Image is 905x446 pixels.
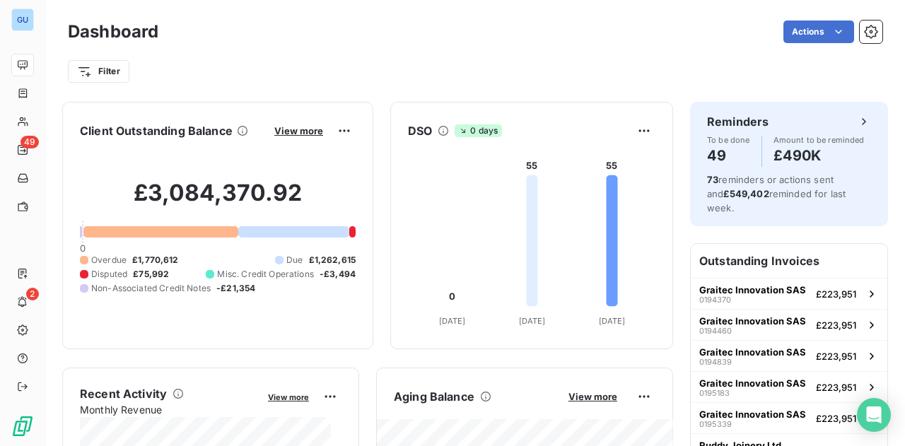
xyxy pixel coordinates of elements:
span: 0195339 [699,420,732,428]
h6: Recent Activity [80,385,167,402]
span: View more [268,392,309,402]
span: reminders or actions sent and reminded for last week. [707,174,846,213]
span: 49 [21,136,39,148]
span: Graitec Innovation SAS [699,377,806,389]
span: Graitec Innovation SAS [699,346,806,358]
button: Graitec Innovation SAS0194370£223,951 [691,278,887,309]
h4: £490K [773,144,865,167]
span: Overdue [91,254,127,266]
span: £223,951 [816,288,856,300]
span: £1,262,615 [309,254,356,266]
tspan: [DATE] [599,316,626,326]
span: £75,992 [133,268,169,281]
h6: Reminders [707,113,769,130]
span: £223,951 [816,351,856,362]
h3: Dashboard [68,19,158,45]
div: Open Intercom Messenger [857,398,891,432]
span: £549,402 [723,188,769,199]
tspan: [DATE] [519,316,546,326]
span: 0194839 [699,358,732,366]
h2: £3,084,370.92 [80,179,356,221]
button: Graitec Innovation SAS0195183£223,951 [691,371,887,402]
span: 0194370 [699,295,731,304]
span: -£3,494 [320,268,356,281]
a: 49 [11,139,33,161]
h6: Outstanding Invoices [691,244,887,278]
span: 0 days [455,124,502,137]
span: £1,770,612 [132,254,179,266]
button: Graitec Innovation SAS0195339£223,951 [691,402,887,433]
button: Filter [68,60,129,83]
img: Logo LeanPay [11,415,34,438]
span: £223,951 [816,382,856,393]
tspan: [DATE] [439,316,466,326]
span: 73 [707,174,718,185]
span: Amount to be reminded [773,136,865,144]
span: Disputed [91,268,127,281]
span: View more [274,125,323,136]
span: 0194460 [699,327,732,335]
span: Misc. Credit Operations [217,268,313,281]
button: View more [564,390,621,403]
h6: Aging Balance [394,388,474,405]
button: Graitec Innovation SAS0194839£223,951 [691,340,887,371]
span: 2 [26,288,39,300]
span: £223,951 [816,413,856,424]
button: Actions [783,20,854,43]
span: Due [286,254,303,266]
span: Graitec Innovation SAS [699,409,806,420]
span: 0 [80,242,86,254]
h6: Client Outstanding Balance [80,122,233,139]
button: Graitec Innovation SAS0194460£223,951 [691,309,887,340]
span: Non-Associated Credit Notes [91,282,211,295]
h6: DSO [408,122,432,139]
span: To be done [707,136,750,144]
span: Graitec Innovation SAS [699,284,806,295]
span: View more [568,391,617,402]
span: -£21,354 [216,282,255,295]
button: View more [270,124,327,137]
span: Graitec Innovation SAS [699,315,806,327]
span: £223,951 [816,319,856,331]
button: View more [264,390,313,403]
span: Monthly Revenue [80,402,258,417]
h4: 49 [707,144,750,167]
div: GU [11,8,34,31]
span: 0195183 [699,389,730,397]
